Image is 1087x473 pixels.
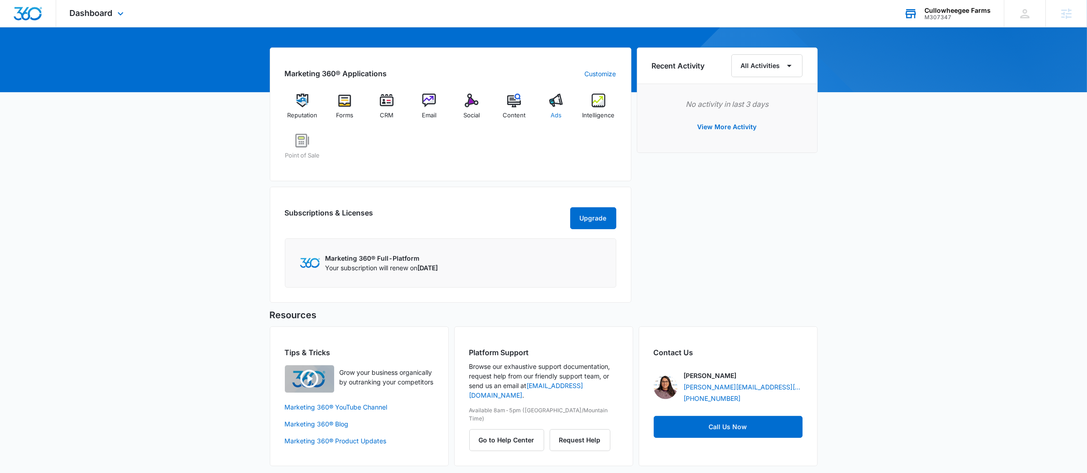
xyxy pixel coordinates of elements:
span: Ads [551,111,562,120]
a: Social [454,94,489,126]
p: Marketing 360® Full-Platform [326,253,438,263]
a: Call Us Now [654,416,803,438]
button: All Activities [731,54,803,77]
button: Request Help [550,429,610,451]
img: Claudia Flores [654,375,677,399]
p: Grow your business organically by outranking your competitors [340,368,434,387]
a: Go to Help Center [469,436,550,444]
a: Email [412,94,447,126]
a: Reputation [285,94,320,126]
a: Content [496,94,531,126]
p: Your subscription will renew on [326,263,438,273]
img: Quick Overview Video [285,365,334,393]
div: account id [924,14,991,21]
button: View More Activity [688,116,766,138]
h2: Marketing 360® Applications [285,68,387,79]
a: Request Help [550,436,610,444]
button: Upgrade [570,207,616,229]
p: Available 8am-5pm ([GEOGRAPHIC_DATA]/Mountain Time) [469,406,618,423]
span: CRM [380,111,394,120]
a: [PERSON_NAME][EMAIL_ADDRESS][PERSON_NAME][DOMAIN_NAME] [684,382,803,392]
span: Email [422,111,436,120]
h2: Tips & Tricks [285,347,434,358]
a: Marketing 360® YouTube Channel [285,402,434,412]
span: Content [503,111,525,120]
p: Browse our exhaustive support documentation, request help from our friendly support team, or send... [469,362,618,400]
div: account name [924,7,991,14]
button: Go to Help Center [469,429,544,451]
span: Forms [336,111,353,120]
span: Social [463,111,480,120]
a: Point of Sale [285,134,320,167]
a: Intelligence [581,94,616,126]
a: Ads [539,94,574,126]
span: Reputation [287,111,317,120]
span: Point of Sale [285,151,320,160]
a: Customize [585,69,616,79]
span: Dashboard [70,8,113,18]
h2: Platform Support [469,347,618,358]
a: Marketing 360® Blog [285,419,434,429]
span: [DATE] [418,264,438,272]
a: Forms [327,94,362,126]
h2: Contact Us [654,347,803,358]
img: Marketing 360 Logo [300,258,320,268]
a: [PHONE_NUMBER] [684,394,741,403]
p: [PERSON_NAME] [684,371,737,380]
h6: Recent Activity [652,60,705,71]
h5: Resources [270,308,818,322]
a: CRM [369,94,404,126]
p: No activity in last 3 days [652,99,803,110]
a: Marketing 360® Product Updates [285,436,434,446]
h2: Subscriptions & Licenses [285,207,373,226]
span: Intelligence [583,111,615,120]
